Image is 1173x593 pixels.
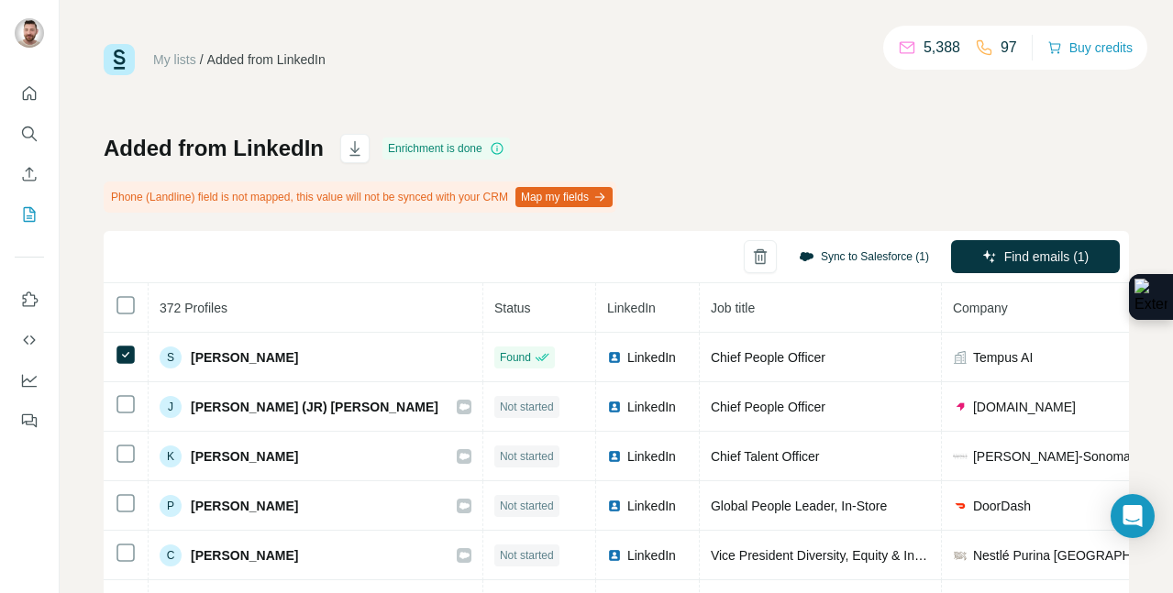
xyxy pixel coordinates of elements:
[627,398,676,416] span: LinkedIn
[627,497,676,515] span: LinkedIn
[711,499,887,513] span: Global People Leader, In-Store
[104,134,324,163] h1: Added from LinkedIn
[953,499,968,513] img: company-logo
[160,445,182,467] div: K
[104,44,135,75] img: Surfe Logo
[515,187,613,207] button: Map my fields
[607,548,622,563] img: LinkedIn logo
[15,117,44,150] button: Search
[953,301,1008,315] span: Company
[1001,37,1017,59] p: 97
[953,400,968,414] img: company-logo
[627,348,676,367] span: LinkedIn
[160,544,182,566] div: C
[1134,279,1167,315] img: Extension Icon
[15,18,44,48] img: Avatar
[627,546,676,565] span: LinkedIn
[973,546,1172,565] span: Nestlé Purina [GEOGRAPHIC_DATA]
[711,350,825,365] span: Chief People Officer
[494,301,531,315] span: Status
[951,240,1120,273] button: Find emails (1)
[191,447,298,466] span: [PERSON_NAME]
[160,346,182,368] div: S
[1047,35,1133,60] button: Buy credits
[200,50,204,69] li: /
[953,449,968,464] img: company-logo
[191,398,438,416] span: [PERSON_NAME] (JR) [PERSON_NAME]
[627,447,676,466] span: LinkedIn
[607,350,622,365] img: LinkedIn logo
[15,158,44,191] button: Enrich CSV
[191,348,298,367] span: [PERSON_NAME]
[15,283,44,316] button: Use Surfe on LinkedIn
[711,449,820,464] span: Chief Talent Officer
[607,400,622,414] img: LinkedIn logo
[15,198,44,231] button: My lists
[104,181,616,213] div: Phone (Landline) field is not mapped, this value will not be synced with your CRM
[15,364,44,397] button: Dashboard
[786,243,942,270] button: Sync to Salesforce (1)
[500,349,531,366] span: Found
[973,447,1158,466] span: [PERSON_NAME]-Sonoma, Inc.
[207,50,326,69] div: Added from LinkedIn
[1004,247,1090,266] span: Find emails (1)
[382,137,510,159] div: Enrichment is done
[160,301,227,315] span: 372 Profiles
[160,495,182,517] div: P
[973,497,1031,515] span: DoorDash
[15,324,44,357] button: Use Surfe API
[973,398,1076,416] span: [DOMAIN_NAME]
[191,546,298,565] span: [PERSON_NAME]
[711,301,755,315] span: Job title
[15,404,44,437] button: Feedback
[1111,494,1155,538] div: Open Intercom Messenger
[15,77,44,110] button: Quick start
[711,400,825,414] span: Chief People Officer
[607,449,622,464] img: LinkedIn logo
[500,547,554,564] span: Not started
[153,52,196,67] a: My lists
[500,399,554,415] span: Not started
[500,498,554,514] span: Not started
[924,37,960,59] p: 5,388
[953,548,968,563] img: company-logo
[607,499,622,513] img: LinkedIn logo
[973,348,1033,367] span: Tempus AI
[160,396,182,418] div: J
[607,301,656,315] span: LinkedIn
[711,548,955,563] span: Vice President Diversity, Equity & Inclusion
[500,448,554,465] span: Not started
[191,497,298,515] span: [PERSON_NAME]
